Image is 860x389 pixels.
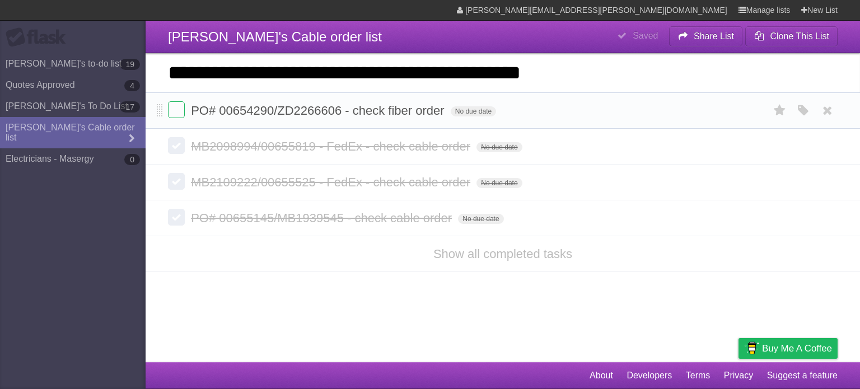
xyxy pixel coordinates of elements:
[191,139,473,153] span: MB2098994/00655819 - FedEx - check cable order
[120,101,140,113] b: 17
[120,59,140,70] b: 19
[191,175,473,189] span: MB2109222/00655525 - FedEx - check cable order
[433,247,572,261] a: Show all completed tasks
[724,365,753,386] a: Privacy
[769,101,791,120] label: Star task
[627,365,672,386] a: Developers
[744,339,759,358] img: Buy me a coffee
[168,29,382,44] span: [PERSON_NAME]'s Cable order list
[191,211,455,225] span: PO# 00655145/MB1939545 - check cable order
[745,26,838,46] button: Clone This List
[458,214,503,224] span: No due date
[476,178,522,188] span: No due date
[476,142,522,152] span: No due date
[739,338,838,359] a: Buy me a coffee
[770,31,829,41] b: Clone This List
[451,106,496,116] span: No due date
[168,137,185,154] label: Done
[767,365,838,386] a: Suggest a feature
[590,365,613,386] a: About
[124,80,140,91] b: 4
[669,26,743,46] button: Share List
[6,27,73,48] div: Flask
[686,365,711,386] a: Terms
[762,339,832,358] span: Buy me a coffee
[694,31,734,41] b: Share List
[191,104,447,118] span: PO# 00654290/ZD2266606 - check fiber order
[124,154,140,165] b: 0
[168,209,185,226] label: Done
[168,101,185,118] label: Done
[168,173,185,190] label: Done
[633,31,658,40] b: Saved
